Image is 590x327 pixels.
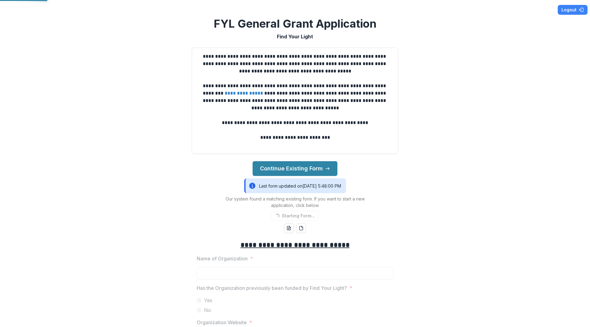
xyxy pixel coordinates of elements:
[296,223,306,233] button: pdf-download
[218,196,372,208] p: Our system found a matching existing form. If you want to start a new application, click below.
[271,211,319,221] button: Starting Form...
[204,306,211,314] span: No
[277,33,313,40] p: Find Your Light
[197,284,347,292] p: Has the Organization previously been funded by Find Your Light?
[204,297,212,304] span: Yes
[284,223,294,233] button: word-download
[197,255,248,262] p: Name of Organization
[197,319,247,326] p: Organization Website
[214,17,376,30] h2: FYL General Grant Application
[244,178,346,193] div: Last form updated on [DATE] 5:48:00 PM
[253,161,337,176] button: Continue Existing Form
[558,5,588,15] button: Logout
